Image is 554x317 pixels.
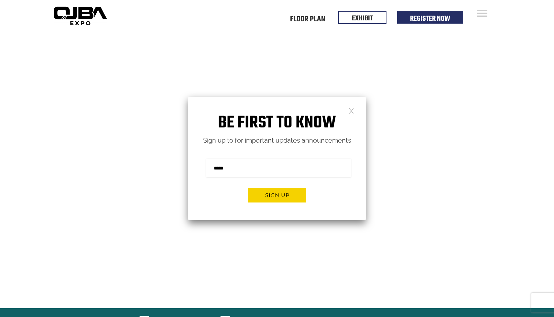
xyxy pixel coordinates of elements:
button: Sign up [248,188,306,202]
h1: Be first to know [188,113,366,133]
a: Close [349,108,354,113]
a: EXHIBIT [352,13,373,24]
a: Register Now [410,13,450,24]
p: Sign up to for important updates announcements [188,135,366,146]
